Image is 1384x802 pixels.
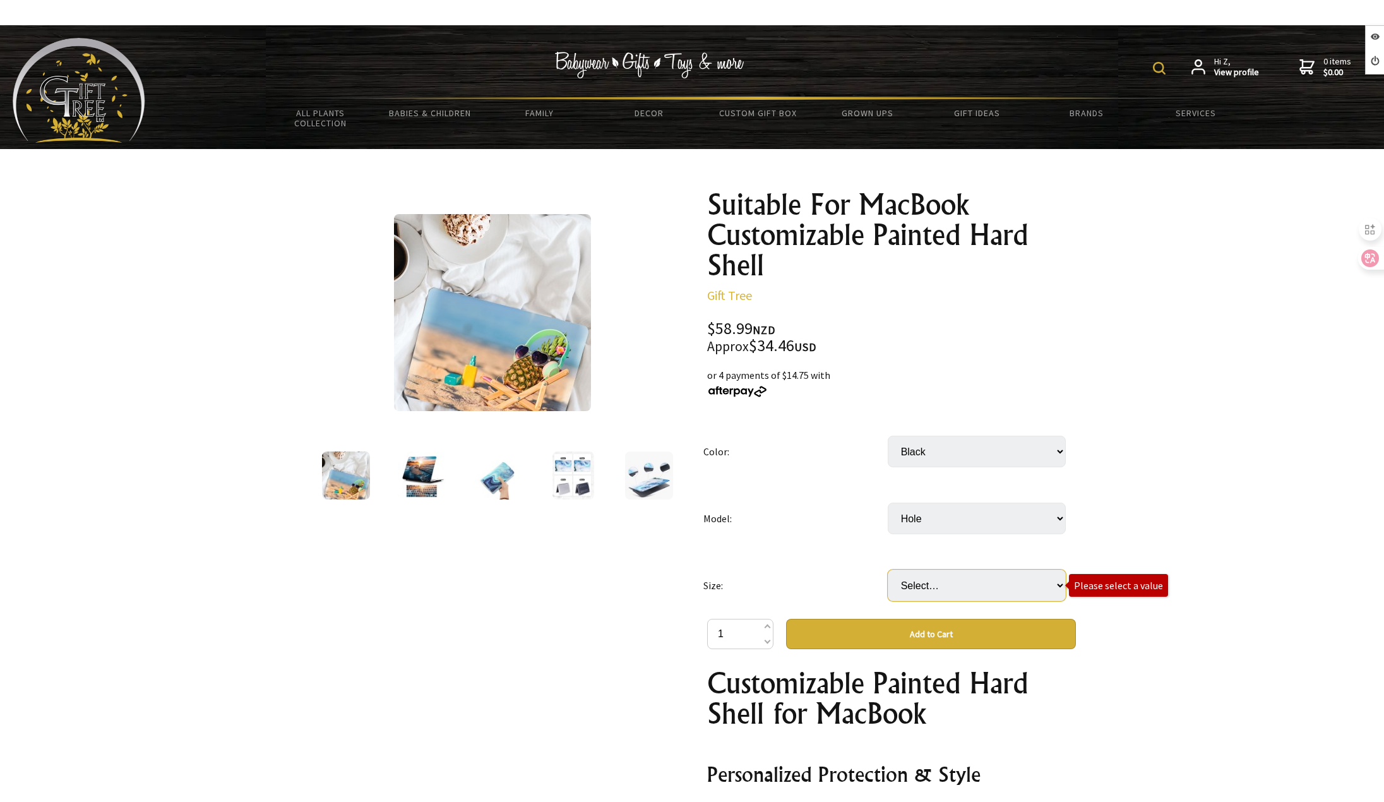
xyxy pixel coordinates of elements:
a: Decor [594,100,703,126]
img: Babyware - Gifts - Toys and more... [13,38,145,143]
a: Family [485,100,594,126]
img: Suitable For MacBook Customizable Painted Hard Shell [394,214,591,411]
img: Afterpay [707,386,768,397]
img: Suitable For MacBook Customizable Painted Hard Shell [474,452,522,500]
span: NZD [753,323,775,337]
strong: $0.00 [1323,67,1351,78]
div: Please select a value [1074,579,1163,592]
button: Add to Cart [786,619,1076,649]
a: Custom Gift Box [703,100,813,126]
a: Babies & Children [375,100,484,126]
img: product search [1153,62,1166,75]
td: Model: [703,485,888,552]
a: Services [1142,100,1251,126]
a: Grown Ups [813,100,922,126]
span: 0 items [1323,56,1351,78]
div: or 4 payments of $14.75 with [707,368,1076,398]
h1: Customizable Painted Hard Shell for MacBook [707,668,1076,729]
td: Size: [703,552,888,619]
h2: Personalized Protection & Style [707,759,1076,789]
a: Gift Tree [707,287,752,303]
span: Hi Z, [1214,56,1259,78]
a: Gift Ideas [922,100,1032,126]
a: Brands [1032,100,1141,126]
a: All Plants Collection [266,100,375,136]
img: Suitable For MacBook Customizable Painted Hard Shell [625,452,673,500]
a: Hi Z,View profile [1191,56,1259,78]
div: $58.99 $34.46 [707,321,1076,355]
img: Suitable For MacBook Customizable Painted Hard Shell [552,452,595,500]
h1: Suitable For MacBook Customizable Painted Hard Shell [707,189,1076,280]
small: Approx [707,338,749,355]
a: 0 items$0.00 [1299,56,1351,78]
img: Suitable For MacBook Customizable Painted Hard Shell [398,452,446,500]
td: Color: [703,418,888,485]
img: Suitable For MacBook Customizable Painted Hard Shell [322,452,370,500]
strong: View profile [1214,67,1259,78]
img: Babywear - Gifts - Toys & more [554,52,744,78]
span: USD [794,340,816,354]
